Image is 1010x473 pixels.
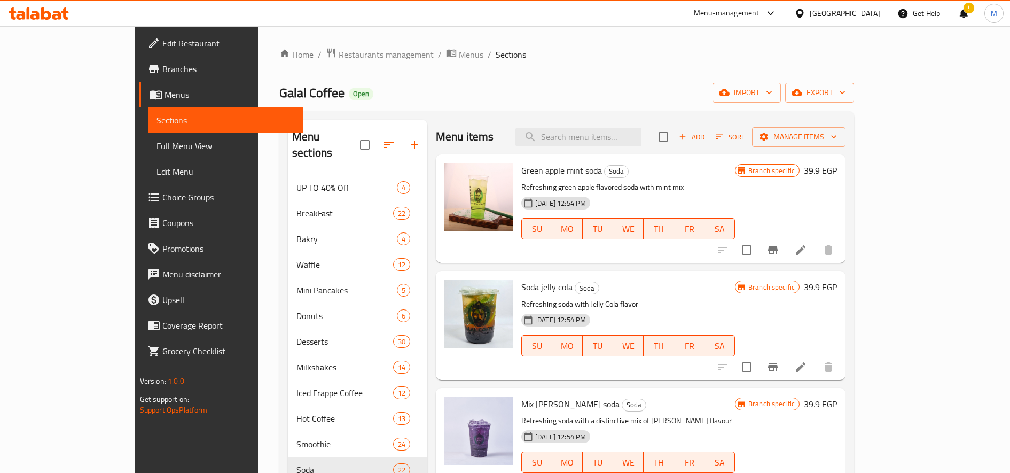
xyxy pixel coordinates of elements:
span: SU [526,338,548,354]
span: SU [526,455,548,470]
span: [DATE] 12:54 PM [531,198,590,208]
h6: 39.9 EGP [804,280,837,294]
div: items [393,207,410,220]
span: 12 [394,388,410,398]
span: 13 [394,414,410,424]
div: Iced Frappe Coffee12 [288,380,427,406]
a: Choice Groups [139,184,303,210]
button: SU [521,452,552,473]
span: TH [648,338,670,354]
button: TH [644,452,674,473]
span: Soda jelly cola [521,279,573,295]
p: Refreshing soda with a distinctive mix of [PERSON_NAME] flavour [521,414,735,428]
span: Milkshakes [296,361,393,374]
span: TU [587,338,609,354]
span: Upsell [162,293,295,306]
span: 30 [394,337,410,347]
a: Menu disclaimer [139,261,303,287]
span: TH [648,455,670,470]
div: BreakFast22 [288,200,427,226]
div: Desserts30 [288,329,427,354]
button: MO [552,335,583,356]
span: Sort items [709,129,752,145]
span: 22 [394,208,410,219]
span: Waffle [296,258,393,271]
span: 6 [397,311,410,321]
span: Iced Frappe Coffee [296,386,393,399]
li: / [318,48,322,61]
span: Menus [165,88,295,101]
span: Choice Groups [162,191,295,204]
span: MO [557,455,578,470]
span: WE [617,455,639,470]
div: items [393,258,410,271]
span: Soda [575,282,599,294]
span: Donuts [296,309,397,322]
span: Hot Coffee [296,412,393,425]
span: TU [587,455,609,470]
span: Open [349,89,373,98]
div: Bakry4 [288,226,427,252]
span: Get support on: [140,392,189,406]
a: Grocery Checklist [139,338,303,364]
span: 12 [394,260,410,270]
span: Coverage Report [162,319,295,332]
a: Coupons [139,210,303,236]
span: TH [648,221,670,237]
span: Branch specific [744,282,799,292]
span: Select to update [735,356,758,378]
span: FR [678,221,700,237]
button: FR [674,452,704,473]
a: Upsell [139,287,303,313]
span: [DATE] 12:54 PM [531,315,590,325]
span: Green apple mint soda [521,162,602,179]
button: MO [552,452,583,473]
button: TU [583,335,613,356]
button: Add [675,129,709,145]
h6: 39.9 EGP [804,397,837,412]
span: SA [709,338,731,354]
span: 4 [397,183,410,193]
img: Green apple mint soda [444,163,513,231]
span: Mini Pancakes [296,284,397,297]
button: FR [674,335,704,356]
a: Restaurants management [326,48,434,61]
span: FR [678,455,700,470]
a: Promotions [139,236,303,261]
span: FR [678,338,700,354]
span: UP TO 40% Off [296,181,397,194]
button: FR [674,218,704,239]
span: 4 [397,234,410,244]
span: SA [709,221,731,237]
h2: Menu items [436,129,494,145]
button: SU [521,335,552,356]
span: Promotions [162,242,295,255]
span: SU [526,221,548,237]
span: Coupons [162,216,295,229]
button: SA [704,335,735,356]
div: Hot Coffee13 [288,406,427,431]
a: Sections [148,107,303,133]
button: MO [552,218,583,239]
span: Edit Restaurant [162,37,295,50]
button: delete [816,237,841,263]
a: Branches [139,56,303,82]
div: items [393,361,410,374]
button: delete [816,354,841,380]
span: export [794,86,845,99]
span: SA [709,455,731,470]
a: Support.OpsPlatform [140,403,208,417]
span: Smoothie [296,438,393,451]
span: WE [617,221,639,237]
a: Edit Restaurant [139,30,303,56]
span: WE [617,338,639,354]
span: [DATE] 12:54 PM [531,432,590,442]
li: / [438,48,442,61]
span: 1.0.0 [168,374,184,388]
a: Edit menu item [794,361,807,374]
span: Sections [496,48,526,61]
span: MO [557,221,578,237]
span: Soda [605,165,628,177]
div: Soda [604,165,629,178]
button: WE [613,452,644,473]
